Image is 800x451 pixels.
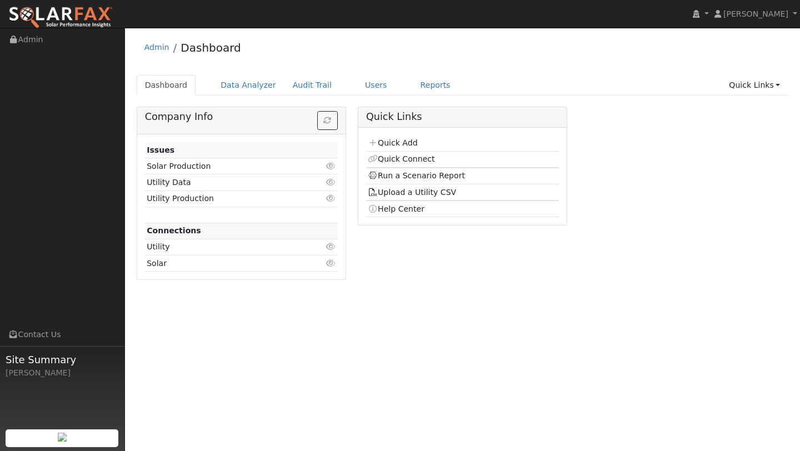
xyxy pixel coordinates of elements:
a: Upload a Utility CSV [368,188,456,197]
a: Reports [412,75,459,96]
i: Click to view [326,162,336,170]
a: Quick Connect [368,154,434,163]
i: Click to view [326,243,336,250]
a: Users [357,75,396,96]
a: Quick Add [368,138,417,147]
strong: Issues [147,146,174,154]
a: Run a Scenario Report [368,171,465,180]
a: Dashboard [137,75,196,96]
a: Help Center [368,204,424,213]
img: SolarFax [8,6,113,29]
td: Utility [145,239,307,255]
i: Click to view [326,194,336,202]
td: Solar [145,255,307,272]
i: Click to view [326,259,336,267]
strong: Connections [147,226,201,235]
div: [PERSON_NAME] [6,367,119,379]
td: Solar Production [145,158,307,174]
h5: Company Info [145,111,338,123]
span: Site Summary [6,352,119,367]
td: Utility Production [145,191,307,207]
span: [PERSON_NAME] [723,9,788,18]
img: retrieve [58,433,67,442]
a: Quick Links [721,75,788,96]
a: Admin [144,43,169,52]
a: Dashboard [181,41,241,54]
i: Click to view [326,178,336,186]
a: Audit Trail [284,75,340,96]
a: Data Analyzer [212,75,284,96]
td: Utility Data [145,174,307,191]
h5: Quick Links [366,111,559,123]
